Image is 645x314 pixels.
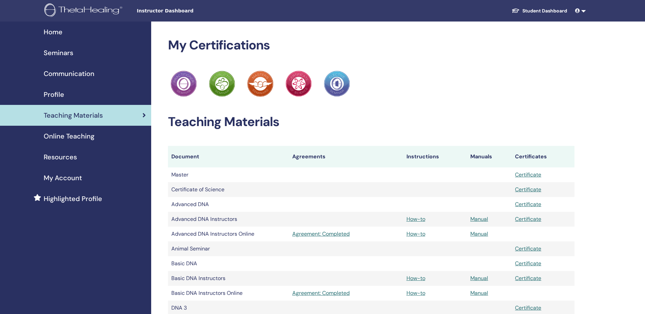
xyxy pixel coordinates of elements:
[406,289,425,297] a: How-to
[171,71,197,97] img: Practitioner
[470,275,488,282] a: Manual
[168,241,289,256] td: Animal Seminar
[168,38,574,53] h2: My Certifications
[44,152,77,162] span: Resources
[168,167,289,182] td: Master
[44,131,94,141] span: Online Teaching
[44,27,62,37] span: Home
[44,48,73,58] span: Seminars
[209,71,235,97] img: Practitioner
[168,227,289,241] td: Advanced DNA Instructors Online
[168,146,289,167] th: Document
[470,215,488,223] a: Manual
[515,215,541,223] a: Certificate
[168,256,289,271] td: Basic DNA
[137,7,238,14] span: Instructor Dashboard
[406,230,425,237] a: How-to
[515,186,541,193] a: Certificate
[44,110,103,120] span: Teaching Materials
[168,212,289,227] td: Advanced DNA Instructors
[324,71,350,97] img: Practitioner
[515,171,541,178] a: Certificate
[515,201,541,208] a: Certificate
[512,146,574,167] th: Certificates
[292,230,400,238] a: Agreement: Completed
[515,260,541,267] a: Certificate
[44,3,125,18] img: logo.png
[515,245,541,252] a: Certificate
[515,275,541,282] a: Certificate
[289,146,403,167] th: Agreements
[403,146,467,167] th: Instructions
[44,69,94,79] span: Communication
[168,197,289,212] td: Advanced DNA
[470,230,488,237] a: Manual
[506,5,572,17] a: Student Dashboard
[168,182,289,197] td: Certificate of Science
[44,173,82,183] span: My Account
[470,289,488,297] a: Manual
[247,71,273,97] img: Practitioner
[512,8,520,13] img: graduation-cap-white.svg
[44,89,64,100] span: Profile
[168,114,574,130] h2: Teaching Materials
[168,271,289,286] td: Basic DNA Instructors
[292,289,400,297] a: Agreement: Completed
[406,275,425,282] a: How-to
[286,71,312,97] img: Practitioner
[406,215,425,223] a: How-to
[467,146,512,167] th: Manuals
[168,286,289,301] td: Basic DNA Instructors Online
[44,194,102,204] span: Highlighted Profile
[515,304,541,311] a: Certificate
